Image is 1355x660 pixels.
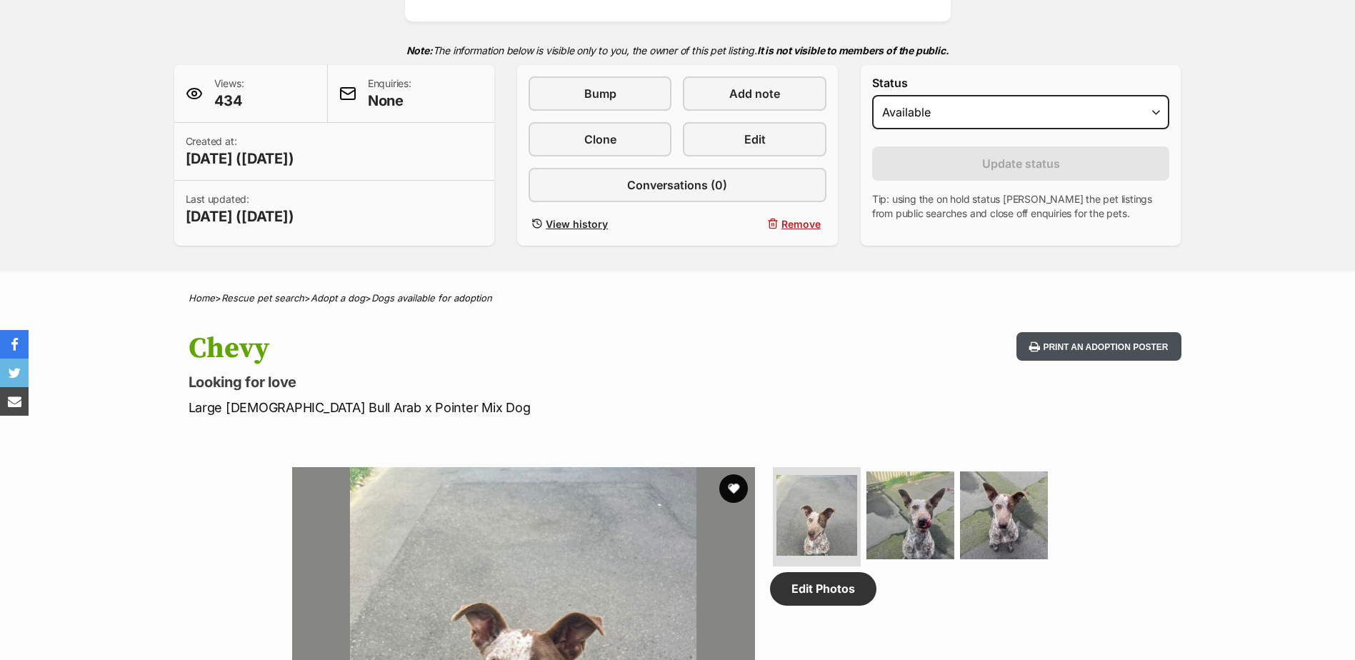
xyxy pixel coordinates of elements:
[221,292,304,304] a: Rescue pet search
[872,146,1170,181] button: Update status
[368,76,411,111] p: Enquiries:
[872,192,1170,221] p: Tip: using the on hold status [PERSON_NAME] the pet listings from public searches and close off e...
[529,76,671,111] a: Bump
[872,76,1170,89] label: Status
[186,149,294,169] span: [DATE] ([DATE])
[371,292,492,304] a: Dogs available for adoption
[368,91,411,111] span: None
[584,85,616,102] span: Bump
[189,372,793,392] p: Looking for love
[866,471,954,559] img: Photo of Chevy
[311,292,365,304] a: Adopt a dog
[214,76,244,111] p: Views:
[982,155,1060,172] span: Update status
[719,474,748,503] button: favourite
[1,1,13,13] img: consumer-privacy-logo.png
[683,122,826,156] a: Edit
[627,176,727,194] span: Conversations (0)
[770,572,876,605] a: Edit Photos
[189,398,793,417] p: Large [DEMOGRAPHIC_DATA] Bull Arab x Pointer Mix Dog
[757,44,949,56] strong: It is not visible to members of the public.
[186,134,294,169] p: Created at:
[529,214,671,234] a: View history
[729,85,780,102] span: Add note
[781,216,821,231] span: Remove
[584,131,616,148] span: Clone
[153,293,1203,304] div: > > >
[189,332,793,365] h1: Chevy
[529,122,671,156] a: Clone
[529,168,826,202] a: Conversations (0)
[174,36,1181,65] p: The information below is visible only to you, the owner of this pet listing.
[189,292,215,304] a: Home
[683,76,826,111] a: Add note
[744,131,766,148] span: Edit
[186,206,294,226] span: [DATE] ([DATE])
[683,214,826,234] button: Remove
[776,475,857,556] img: Photo of Chevy
[960,471,1048,559] img: Photo of Chevy
[186,192,294,226] p: Last updated:
[406,44,433,56] strong: Note:
[1016,332,1181,361] button: Print an adoption poster
[546,216,608,231] span: View history
[214,91,244,111] span: 434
